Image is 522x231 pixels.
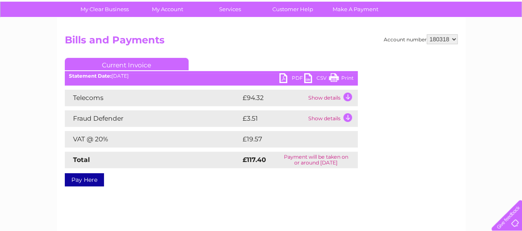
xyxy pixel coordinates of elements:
[450,35,462,41] a: Blog
[65,34,458,50] h2: Bills and Payments
[467,35,487,41] a: Contact
[241,90,306,106] td: £94.32
[65,173,104,186] a: Pay Here
[65,58,189,70] a: Current Invoice
[243,156,266,164] strong: £117.40
[304,73,329,85] a: CSV
[196,2,264,17] a: Services
[321,2,390,17] a: Make A Payment
[73,156,90,164] strong: Total
[71,2,139,17] a: My Clear Business
[65,110,241,127] td: Fraud Defender
[274,152,357,168] td: Payment will be taken on or around [DATE]
[65,90,241,106] td: Telecoms
[69,73,111,79] b: Statement Date:
[377,35,392,41] a: Water
[241,131,340,148] td: £19.57
[306,110,358,127] td: Show details
[279,73,304,85] a: PDF
[329,73,354,85] a: Print
[65,73,358,79] div: [DATE]
[133,2,201,17] a: My Account
[397,35,416,41] a: Energy
[241,110,306,127] td: £3.51
[65,131,241,148] td: VAT @ 20%
[259,2,327,17] a: Customer Help
[66,5,456,40] div: Clear Business is a trading name of Verastar Limited (registered in [GEOGRAPHIC_DATA] No. 3667643...
[384,34,458,44] div: Account number
[366,4,423,14] a: 0333 014 3131
[306,90,358,106] td: Show details
[495,35,514,41] a: Log out
[420,35,445,41] a: Telecoms
[18,21,60,47] img: logo.png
